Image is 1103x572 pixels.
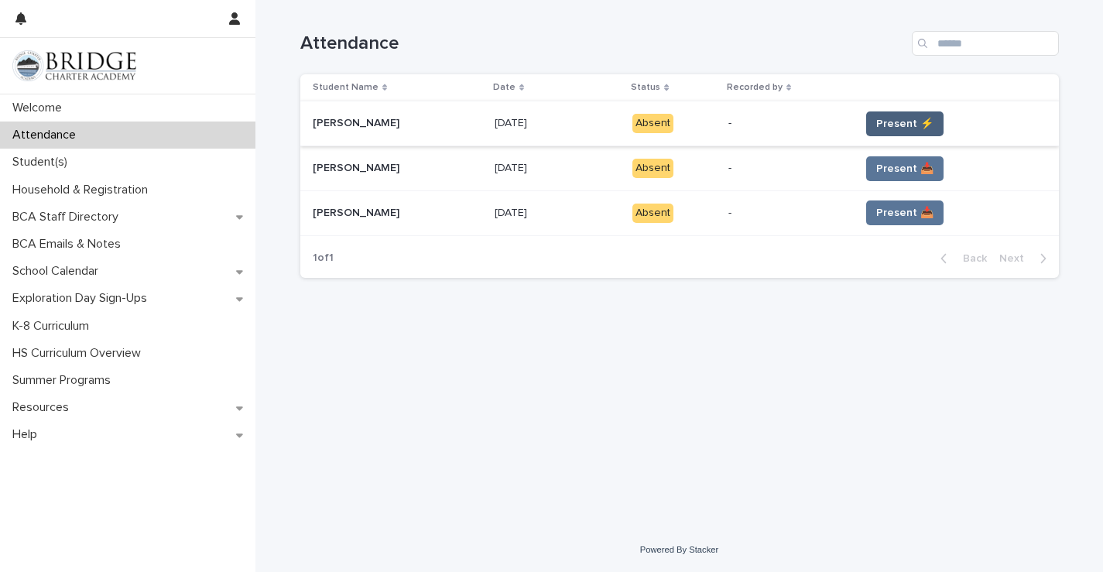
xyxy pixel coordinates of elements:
[727,79,783,96] p: Recorded by
[495,159,530,175] p: [DATE]
[495,204,530,220] p: [DATE]
[313,114,402,130] p: [PERSON_NAME]
[728,117,848,130] p: -
[866,200,944,225] button: Present 📥
[6,101,74,115] p: Welcome
[876,116,933,132] span: Present ⚡
[928,252,993,265] button: Back
[6,427,50,442] p: Help
[999,253,1033,264] span: Next
[6,264,111,279] p: School Calendar
[6,210,131,224] p: BCA Staff Directory
[6,237,133,252] p: BCA Emails & Notes
[495,114,530,130] p: [DATE]
[993,252,1059,265] button: Next
[640,545,718,554] a: Powered By Stacker
[6,400,81,415] p: Resources
[631,79,660,96] p: Status
[632,159,673,178] div: Absent
[6,346,153,361] p: HS Curriculum Overview
[313,204,402,220] p: [PERSON_NAME]
[728,162,848,175] p: -
[300,33,906,55] h1: Attendance
[632,204,673,223] div: Absent
[300,190,1059,235] tr: [PERSON_NAME][PERSON_NAME] [DATE][DATE] Absent-Present 📥
[866,111,944,136] button: Present ⚡
[876,205,933,221] span: Present 📥
[6,373,123,388] p: Summer Programs
[6,291,159,306] p: Exploration Day Sign-Ups
[912,31,1059,56] input: Search
[313,79,379,96] p: Student Name
[6,319,101,334] p: K-8 Curriculum
[300,101,1059,146] tr: [PERSON_NAME][PERSON_NAME] [DATE][DATE] Absent-Present ⚡
[6,155,80,170] p: Student(s)
[876,161,933,176] span: Present 📥
[493,79,516,96] p: Date
[6,128,88,142] p: Attendance
[728,207,848,220] p: -
[632,114,673,133] div: Absent
[866,156,944,181] button: Present 📥
[300,239,346,277] p: 1 of 1
[300,146,1059,191] tr: [PERSON_NAME][PERSON_NAME] [DATE][DATE] Absent-Present 📥
[313,159,402,175] p: [PERSON_NAME]
[12,50,136,81] img: V1C1m3IdTEidaUdm9Hs0
[6,183,160,197] p: Household & Registration
[954,253,987,264] span: Back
